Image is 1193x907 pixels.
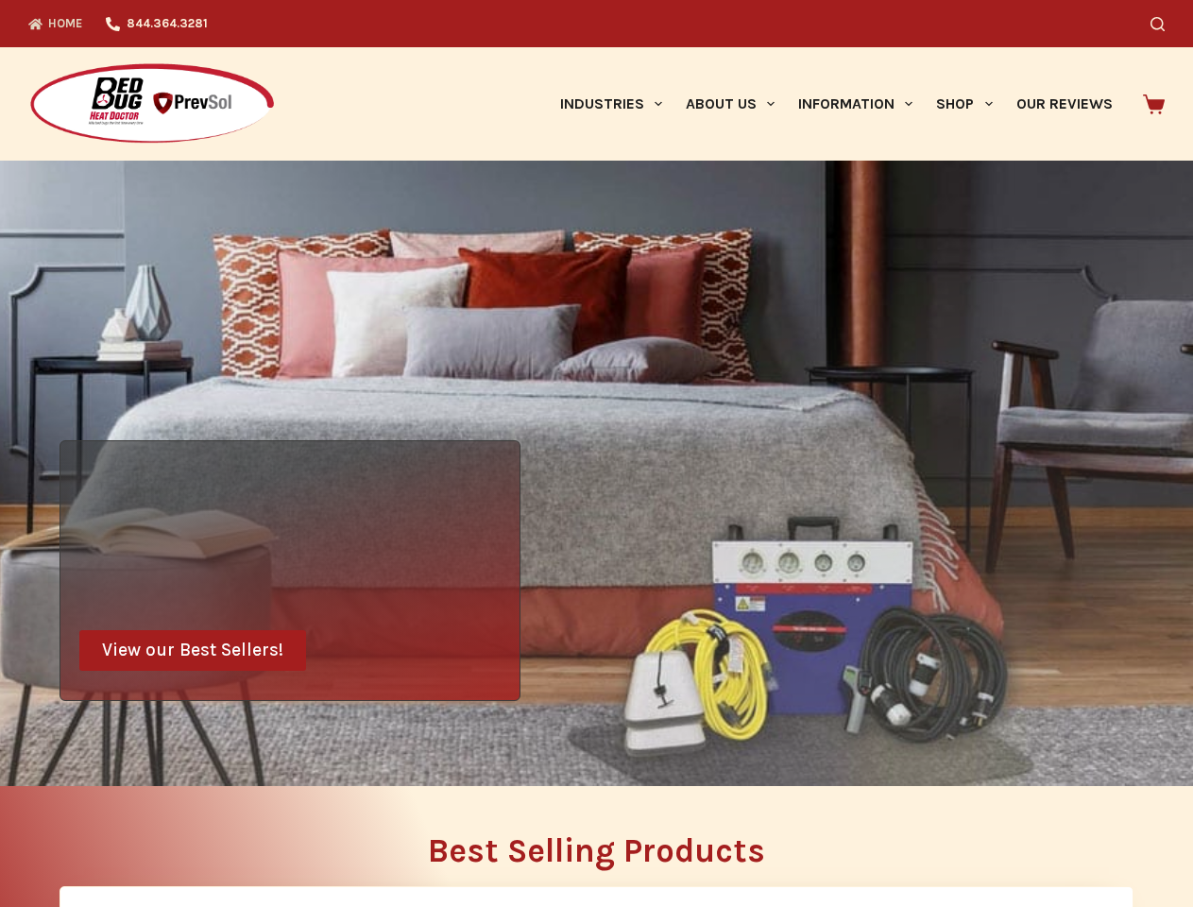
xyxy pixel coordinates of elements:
[548,47,673,161] a: Industries
[1004,47,1124,161] a: Our Reviews
[1150,17,1165,31] button: Search
[60,834,1133,867] h2: Best Selling Products
[548,47,1124,161] nav: Primary
[787,47,925,161] a: Information
[673,47,786,161] a: About Us
[925,47,1004,161] a: Shop
[28,62,276,146] img: Prevsol/Bed Bug Heat Doctor
[102,642,283,659] span: View our Best Sellers!
[79,630,306,671] a: View our Best Sellers!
